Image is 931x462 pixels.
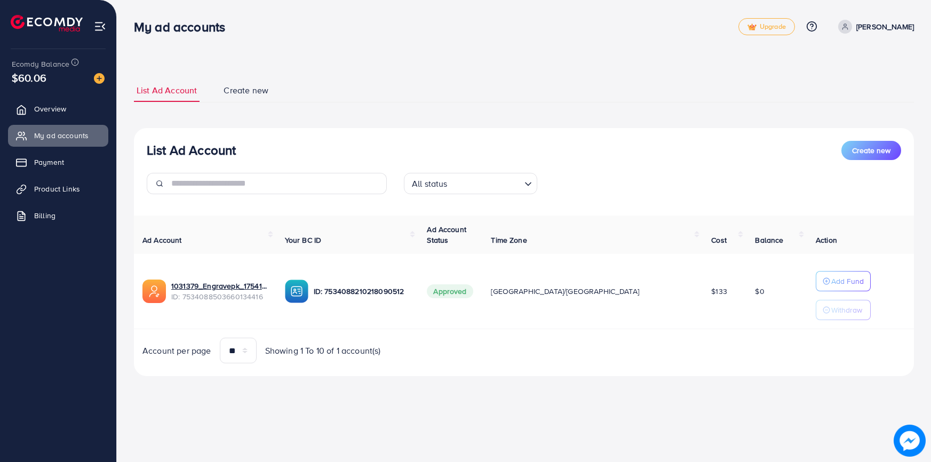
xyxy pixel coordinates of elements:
[410,176,450,192] span: All status
[831,304,862,316] p: Withdraw
[134,19,234,35] h3: My ad accounts
[142,280,166,303] img: ic-ads-acc.e4c84228.svg
[427,284,473,298] span: Approved
[816,235,837,245] span: Action
[491,286,639,297] span: [GEOGRAPHIC_DATA]/[GEOGRAPHIC_DATA]
[11,15,83,31] img: logo
[147,142,236,158] h3: List Ad Account
[894,425,926,457] img: image
[816,300,871,320] button: Withdraw
[404,173,537,194] div: Search for option
[12,59,69,69] span: Ecomdy Balance
[816,271,871,291] button: Add Fund
[12,70,46,85] span: $60.06
[8,125,108,146] a: My ad accounts
[711,235,727,245] span: Cost
[137,84,197,97] span: List Ad Account
[285,235,322,245] span: Your BC ID
[34,157,64,168] span: Payment
[755,286,764,297] span: $0
[34,103,66,114] span: Overview
[34,210,55,221] span: Billing
[8,205,108,226] a: Billing
[451,174,520,192] input: Search for option
[314,285,410,298] p: ID: 7534088210218090512
[747,23,786,31] span: Upgrade
[8,178,108,200] a: Product Links
[8,98,108,120] a: Overview
[831,275,864,288] p: Add Fund
[711,286,727,297] span: $133
[171,281,268,302] div: <span class='underline'>1031379_Engravepk_1754166702738</span></br>7534088503660134416
[852,145,890,156] span: Create new
[841,141,901,160] button: Create new
[491,235,527,245] span: Time Zone
[94,20,106,33] img: menu
[34,184,80,194] span: Product Links
[171,281,268,291] a: 1031379_Engravepk_1754166702738
[171,291,268,302] span: ID: 7534088503660134416
[285,280,308,303] img: ic-ba-acc.ded83a64.svg
[224,84,268,97] span: Create new
[738,18,795,35] a: tickUpgrade
[142,235,182,245] span: Ad Account
[747,23,757,31] img: tick
[265,345,381,357] span: Showing 1 To 10 of 1 account(s)
[856,20,914,33] p: [PERSON_NAME]
[94,73,105,84] img: image
[427,224,466,245] span: Ad Account Status
[34,130,89,141] span: My ad accounts
[755,235,783,245] span: Balance
[142,345,211,357] span: Account per page
[834,20,914,34] a: [PERSON_NAME]
[8,152,108,173] a: Payment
